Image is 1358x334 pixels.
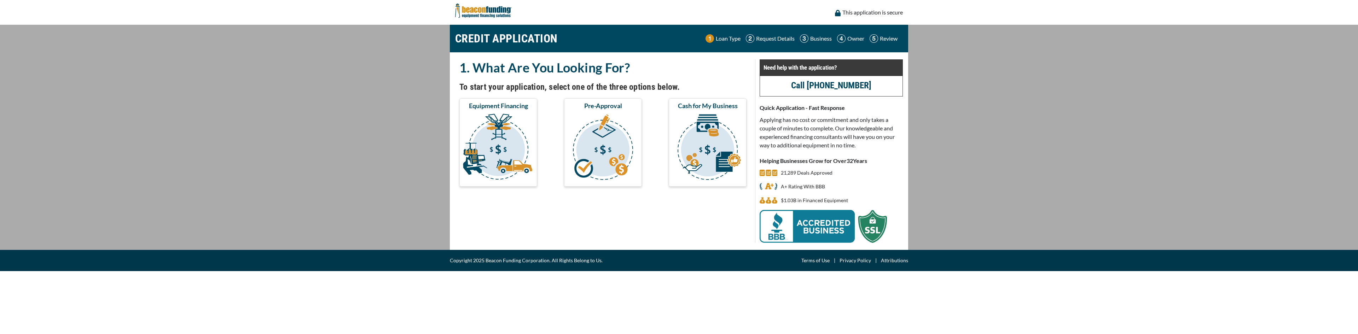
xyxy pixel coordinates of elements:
a: Attributions [881,256,908,265]
p: Request Details [756,34,795,43]
h2: 1. What Are You Looking For? [459,59,747,76]
button: Cash for My Business [669,98,747,187]
h1: CREDIT APPLICATION [455,28,558,49]
img: BBB Acredited Business and SSL Protection [760,210,887,243]
p: Need help with the application? [764,63,899,72]
p: Quick Application - Fast Response [760,104,903,112]
img: Pre-Approval [565,113,640,183]
span: 32 [847,157,853,164]
img: Equipment Financing [461,113,536,183]
a: Terms of Use [801,256,830,265]
p: Loan Type [716,34,741,43]
a: Privacy Policy [840,256,871,265]
img: Step 1 [706,34,714,43]
span: | [830,256,840,265]
img: Step 3 [800,34,808,43]
img: Step 4 [837,34,846,43]
button: Pre-Approval [564,98,642,187]
p: This application is secure [842,8,903,17]
p: A+ Rating With BBB [781,182,825,191]
img: Step 5 [870,34,878,43]
img: Step 2 [746,34,754,43]
span: | [871,256,881,265]
a: Call [PHONE_NUMBER] [791,80,871,90]
span: Cash for My Business [678,101,738,110]
span: Pre-Approval [584,101,622,110]
img: lock icon to convery security [835,10,841,16]
img: Cash for My Business [670,113,745,183]
h4: To start your application, select one of the three options below. [459,81,747,93]
p: Business [810,34,832,43]
span: Copyright 2025 Beacon Funding Corporation. All Rights Belong to Us. [450,256,603,265]
button: Equipment Financing [459,98,537,187]
p: Helping Businesses Grow for Over Years [760,157,903,165]
p: 21,289 Deals Approved [781,169,832,177]
span: Equipment Financing [469,101,528,110]
p: Applying has no cost or commitment and only takes a couple of minutes to complete. Our knowledgea... [760,116,903,150]
p: $1.03B in Financed Equipment [781,196,848,205]
p: Owner [847,34,864,43]
p: Review [880,34,898,43]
